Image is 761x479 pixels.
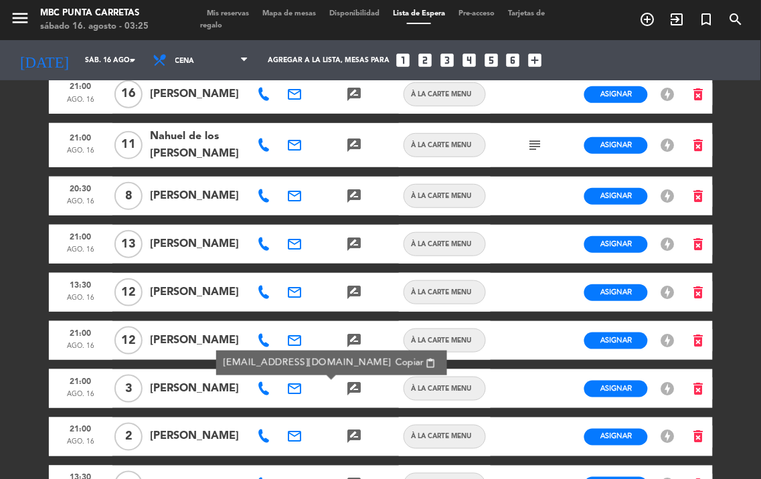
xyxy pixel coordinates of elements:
[150,284,246,301] span: [PERSON_NAME]
[584,429,648,446] button: Asignar
[691,429,707,445] i: delete_forever
[114,182,143,210] span: 8
[600,287,632,297] span: Asignar
[640,11,656,27] i: add_circle_outline
[600,89,632,99] span: Asignar
[660,236,676,252] i: offline_bolt
[150,128,246,163] span: Nahuel de los [PERSON_NAME]
[54,292,108,310] span: ago. 16
[584,284,648,301] button: Asignar
[54,276,108,293] span: 13:30
[286,86,303,102] i: email
[527,137,543,153] i: subject
[728,11,744,27] i: search
[404,191,478,201] span: À LA CARTE MENU
[404,335,478,346] span: À LA CARTE MENU
[483,52,500,69] i: looks_5
[660,137,676,153] i: offline_bolt
[286,284,303,300] i: email
[685,233,713,256] button: delete_forever
[54,341,108,358] span: ago. 16
[347,188,363,204] i: rate_review
[396,356,424,370] span: Copiar
[584,381,648,397] button: Asignar
[600,140,632,150] span: Asignar
[505,52,522,69] i: looks_6
[404,239,478,250] span: À LA CARTE MENU
[656,86,680,103] button: offline_bolt
[404,140,478,151] span: À LA CARTE MENU
[40,7,149,20] div: MBC Punta Carretas
[286,332,303,349] i: email
[685,377,713,401] button: delete_forever
[660,429,676,445] i: offline_bolt
[150,86,246,103] span: [PERSON_NAME]
[347,236,363,252] i: rate_review
[452,10,501,17] span: Pre-acceso
[175,50,239,72] span: Cena
[54,372,108,389] span: 21:00
[114,230,143,258] span: 13
[150,332,246,349] span: [PERSON_NAME]
[691,137,707,153] i: delete_forever
[323,10,386,17] span: Disponibilidad
[404,383,478,394] span: À LA CARTE MENU
[691,188,707,204] i: delete_forever
[600,383,632,393] span: Asignar
[224,355,440,371] div: [EMAIL_ADDRESS][DOMAIN_NAME]
[10,8,30,33] button: menu
[386,10,452,17] span: Lista de Espera
[54,227,108,245] span: 21:00
[54,437,108,454] span: ago. 16
[685,281,713,304] button: delete_forever
[691,284,707,300] i: delete_forever
[54,94,108,112] span: ago. 16
[584,332,648,349] button: Asignar
[404,287,478,298] span: À LA CARTE MENU
[286,188,303,204] i: email
[256,10,323,17] span: Mapa de mesas
[685,134,713,157] button: delete_forever
[660,381,676,397] i: offline_bolt
[347,137,363,153] i: rate_review
[656,380,680,397] button: offline_bolt
[114,375,143,403] span: 3
[54,78,108,95] span: 21:00
[656,284,680,301] button: offline_bolt
[656,235,680,253] button: offline_bolt
[394,52,412,69] i: looks_one
[286,381,303,397] i: email
[150,235,246,253] span: [PERSON_NAME]
[150,187,246,205] span: [PERSON_NAME]
[669,11,685,27] i: exit_to_app
[685,329,713,353] button: delete_forever
[347,332,363,349] i: rate_review
[268,56,390,64] span: Agregar a la lista, mesas para
[416,52,434,69] i: looks_two
[54,244,108,262] span: ago. 16
[404,89,478,100] span: À LA CARTE MENU
[685,425,713,449] button: delete_forever
[584,86,648,103] button: Asignar
[685,185,713,208] button: delete_forever
[114,278,143,306] span: 12
[54,324,108,341] span: 21:00
[600,432,632,442] span: Asignar
[691,86,707,102] i: delete_forever
[656,187,680,205] button: offline_bolt
[286,137,303,153] i: email
[460,52,478,69] i: looks_4
[691,236,707,252] i: delete_forever
[150,380,246,397] span: [PERSON_NAME]
[527,52,544,69] i: add_box
[10,8,30,28] i: menu
[660,332,676,349] i: offline_bolt
[600,335,632,345] span: Asignar
[347,284,363,300] i: rate_review
[200,10,256,17] span: Mis reservas
[685,83,713,106] button: delete_forever
[660,188,676,204] i: offline_bolt
[438,52,456,69] i: looks_3
[691,332,707,349] i: delete_forever
[347,86,363,102] i: rate_review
